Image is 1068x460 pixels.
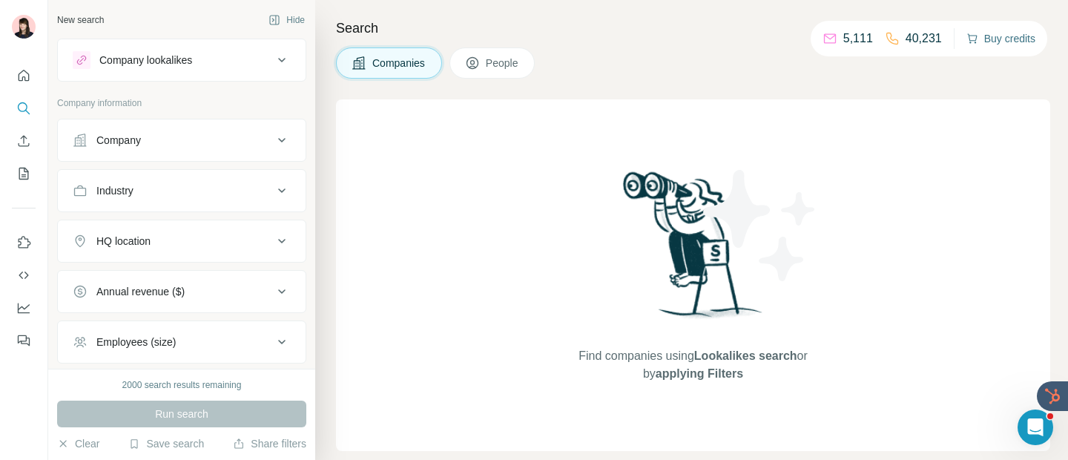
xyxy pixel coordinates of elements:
[258,9,315,31] button: Hide
[486,56,520,70] span: People
[12,15,36,39] img: Avatar
[96,284,185,299] div: Annual revenue ($)
[58,42,306,78] button: Company lookalikes
[122,378,242,392] div: 2000 search results remaining
[57,13,104,27] div: New search
[12,327,36,354] button: Feedback
[694,349,797,362] span: Lookalikes search
[12,62,36,89] button: Quick start
[58,173,306,208] button: Industry
[12,95,36,122] button: Search
[12,229,36,256] button: Use Surfe on LinkedIn
[574,347,811,383] span: Find companies using or by
[128,436,204,451] button: Save search
[12,262,36,289] button: Use Surfe API
[96,335,176,349] div: Employees (size)
[12,160,36,187] button: My lists
[12,295,36,321] button: Dashboard
[57,96,306,110] p: Company information
[57,436,99,451] button: Clear
[58,324,306,360] button: Employees (size)
[96,183,133,198] div: Industry
[1018,410,1053,445] iframe: Intercom live chat
[12,128,36,154] button: Enrich CSV
[906,30,942,47] p: 40,231
[96,234,151,249] div: HQ location
[616,168,771,333] img: Surfe Illustration - Woman searching with binoculars
[693,159,827,292] img: Surfe Illustration - Stars
[233,436,306,451] button: Share filters
[58,122,306,158] button: Company
[58,274,306,309] button: Annual revenue ($)
[372,56,426,70] span: Companies
[336,18,1050,39] h4: Search
[966,28,1035,49] button: Buy credits
[843,30,873,47] p: 5,111
[656,367,743,380] span: applying Filters
[58,223,306,259] button: HQ location
[99,53,192,68] div: Company lookalikes
[96,133,141,148] div: Company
